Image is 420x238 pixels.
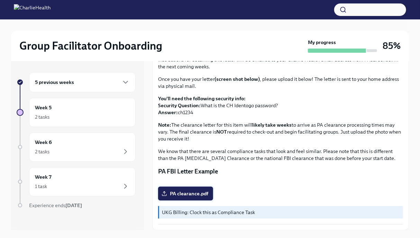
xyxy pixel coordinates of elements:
p: PA FBI Letter Example [158,167,403,176]
strong: Security Question: [158,102,201,109]
img: CharlieHealth [14,4,51,15]
p: Instructions for obtaining this letter will be emailed to your Charlie Health email address from ... [158,56,403,70]
strong: [DATE] [65,202,82,209]
h2: Group Facilitator Onboarding [19,39,162,53]
strong: Note: [158,122,171,128]
div: 2 tasks [35,148,49,155]
h6: 5 previous weeks [35,78,74,86]
div: 2 tasks [35,113,49,120]
span: Experience ends [29,202,82,209]
strong: likely take weeks [252,122,292,128]
div: 5 previous weeks [29,72,136,92]
h3: 85% [383,40,401,52]
p: We know that there are several compliance tasks that look and feel similar. Please note that this... [158,148,403,162]
a: Week 52 tasks [17,98,136,127]
h6: Week 7 [35,173,52,181]
h6: Week 5 [35,104,52,111]
strong: My progress [308,39,336,46]
div: 1 task [35,183,47,190]
p: What is the CH Identogo password? ch1234 [158,95,403,116]
a: Week 71 task [17,167,136,196]
span: PA clearance.pdf [163,190,208,197]
p: The clearance letter for this item will to arrive as PA clearance processing times may vary. The ... [158,121,403,142]
p: Once you have your letter , please upload it below! The letter is sent to your home address via p... [158,76,403,90]
p: UKG Billing: Clock this as Compliance Task [162,209,400,216]
label: PA clearance.pdf [158,187,213,201]
h6: Week 6 [35,138,52,146]
a: Week 62 tasks [17,133,136,162]
strong: Answer: [158,109,178,116]
strong: NOT [216,129,227,135]
strong: (screen shot below) [214,76,260,82]
strong: You'll need the following security info: [158,95,246,102]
